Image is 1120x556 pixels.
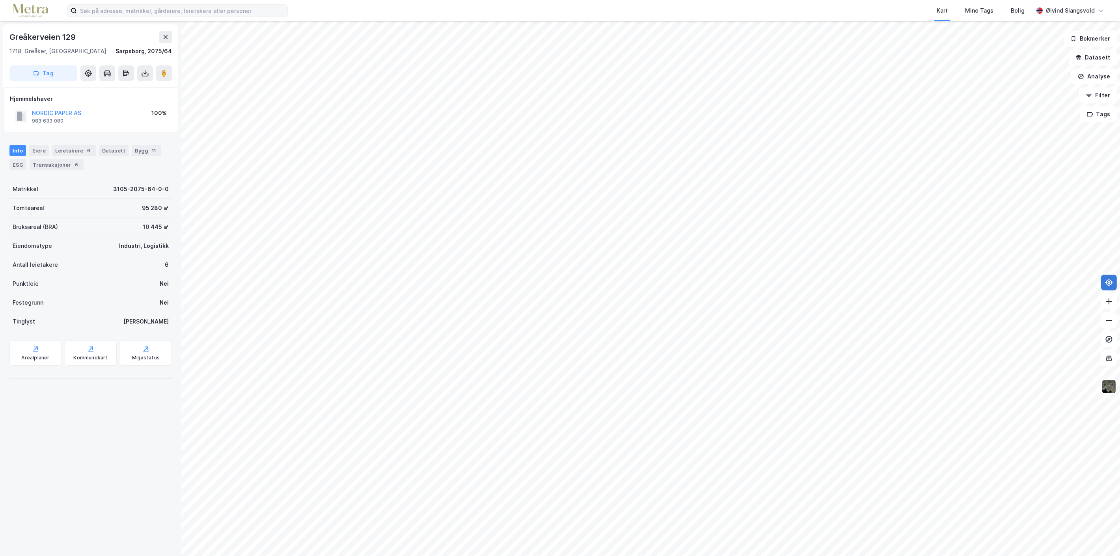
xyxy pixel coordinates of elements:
[965,6,993,15] div: Mine Tags
[142,203,169,213] div: 95 280 ㎡
[13,203,44,213] div: Tomteareal
[165,260,169,270] div: 6
[1101,379,1116,394] img: 9k=
[52,145,96,156] div: Leietakere
[116,46,172,56] div: Sarpsborg, 2075/64
[13,279,39,288] div: Punktleie
[73,161,80,169] div: 6
[13,298,43,307] div: Festegrunn
[21,355,49,361] div: Arealplaner
[151,108,167,118] div: 100%
[937,6,948,15] div: Kart
[113,184,169,194] div: 3105-2075-64-0-0
[119,241,169,251] div: Industri, Logistikk
[160,298,169,307] div: Nei
[1064,31,1117,46] button: Bokmerker
[13,317,35,326] div: Tinglyst
[1081,518,1120,556] iframe: Chat Widget
[1079,87,1117,103] button: Filter
[29,145,49,156] div: Eiere
[10,94,171,104] div: Hjemmelshaver
[85,147,93,154] div: 6
[32,118,63,124] div: 983 633 080
[1080,106,1117,122] button: Tags
[9,31,77,43] div: Greåkerveien 129
[132,355,160,361] div: Miljøstatus
[160,279,169,288] div: Nei
[1069,50,1117,65] button: Datasett
[1081,518,1120,556] div: Kontrollprogram for chat
[9,46,106,56] div: 1718, Greåker, [GEOGRAPHIC_DATA]
[13,241,52,251] div: Eiendomstype
[123,317,169,326] div: [PERSON_NAME]
[1046,6,1095,15] div: Øivind Slangsvold
[30,159,84,170] div: Transaksjoner
[99,145,129,156] div: Datasett
[150,147,158,154] div: 11
[143,222,169,232] div: 10 445 ㎡
[73,355,108,361] div: Kommunekart
[132,145,161,156] div: Bygg
[77,5,287,17] input: Søk på adresse, matrikkel, gårdeiere, leietakere eller personer
[9,65,77,81] button: Tag
[13,4,48,18] img: metra-logo.256734c3b2bbffee19d4.png
[13,184,38,194] div: Matrikkel
[13,260,58,270] div: Antall leietakere
[9,145,26,156] div: Info
[13,222,58,232] div: Bruksareal (BRA)
[1011,6,1025,15] div: Bolig
[1071,69,1117,84] button: Analyse
[9,159,26,170] div: ESG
